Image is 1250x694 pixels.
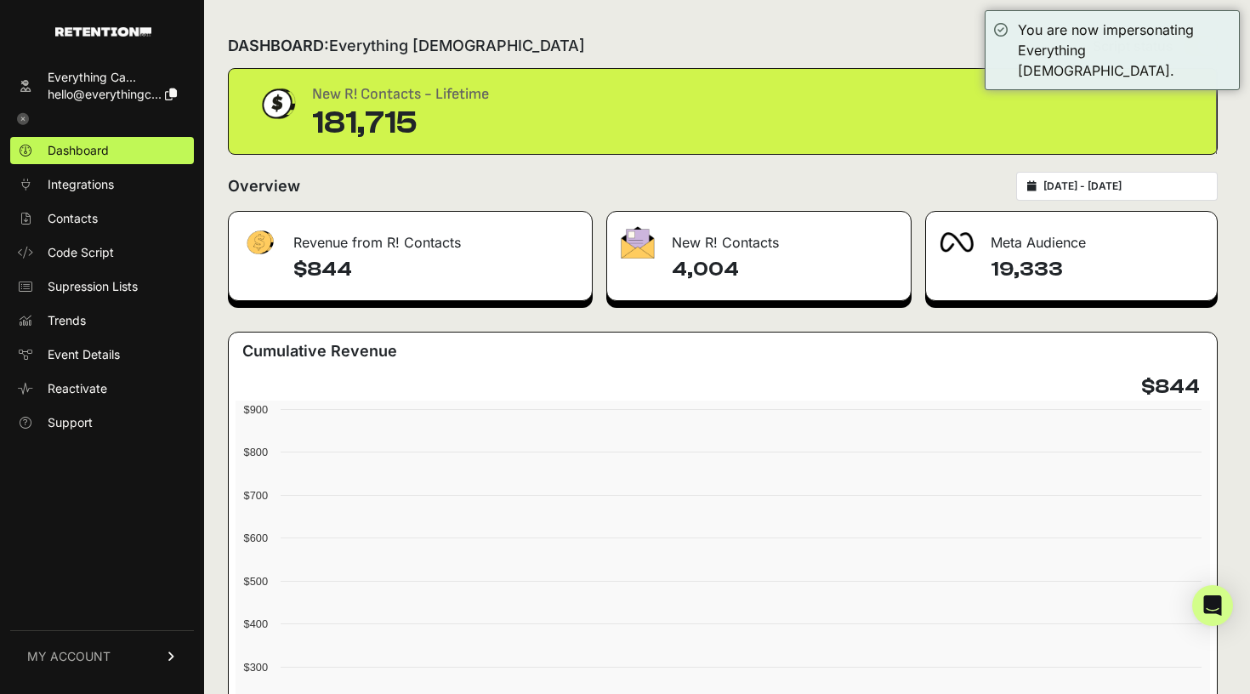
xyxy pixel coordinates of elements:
[293,256,578,283] h4: $844
[228,34,585,58] h2: DASHBOARD:
[312,106,489,140] div: 181,715
[242,339,397,363] h3: Cumulative Revenue
[10,630,194,682] a: MY ACCOUNT
[10,307,194,334] a: Trends
[621,226,655,259] img: fa-envelope-19ae18322b30453b285274b1b8af3d052b27d846a4fbe8435d1a52b978f639a2.png
[242,226,276,259] img: fa-dollar-13500eef13a19c4ab2b9ed9ad552e47b0d9fc28b02b83b90ba0e00f96d6372e9.png
[991,256,1203,283] h4: 19,333
[10,273,194,300] a: Supression Lists
[312,82,489,106] div: New R! Contacts - Lifetime
[10,409,194,436] a: Support
[10,137,194,164] a: Dashboard
[244,575,268,588] text: $500
[244,532,268,544] text: $600
[229,212,592,263] div: Revenue from R! Contacts
[48,414,93,431] span: Support
[48,380,107,397] span: Reactivate
[10,375,194,402] a: Reactivate
[244,489,268,502] text: $700
[55,27,151,37] img: Retention.com
[940,232,974,253] img: fa-meta-2f981b61bb99beabf952f7030308934f19ce035c18b003e963880cc3fabeebb7.png
[10,64,194,108] a: Everything Ca... hello@everythingc...
[48,346,120,363] span: Event Details
[48,69,177,86] div: Everything Ca...
[48,210,98,227] span: Contacts
[1018,20,1230,81] div: You are now impersonating Everything [DEMOGRAPHIC_DATA].
[10,171,194,198] a: Integrations
[607,212,910,263] div: New R! Contacts
[244,661,268,674] text: $300
[48,278,138,295] span: Supression Lists
[244,403,268,416] text: $900
[48,176,114,193] span: Integrations
[256,82,298,125] img: dollar-coin-05c43ed7efb7bc0c12610022525b4bbbb207c7efeef5aecc26f025e68dcafac9.png
[1192,585,1233,626] div: Open Intercom Messenger
[1141,373,1200,401] h4: $844
[10,341,194,368] a: Event Details
[48,87,162,101] span: hello@everythingc...
[48,244,114,261] span: Code Script
[10,205,194,232] a: Contacts
[329,37,585,54] span: Everything [DEMOGRAPHIC_DATA]
[27,648,111,665] span: MY ACCOUNT
[10,239,194,266] a: Code Script
[48,312,86,329] span: Trends
[48,142,109,159] span: Dashboard
[228,174,300,198] h2: Overview
[926,212,1217,263] div: Meta Audience
[672,256,896,283] h4: 4,004
[244,446,268,458] text: $800
[244,617,268,630] text: $400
